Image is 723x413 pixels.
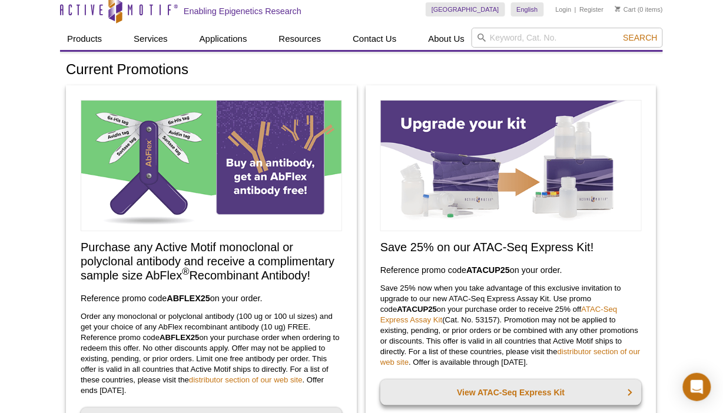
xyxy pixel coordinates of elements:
a: Products [60,28,109,50]
h2: Purchase any Active Motif monoclonal or polyclonal antibody and receive a complimentary sample si... [81,240,342,282]
strong: ATACUP25 [397,305,437,314]
a: English [511,2,544,16]
h2: Enabling Epigenetics Research [184,6,301,16]
li: | [575,2,576,16]
a: About Us [422,28,472,50]
a: Services [127,28,175,50]
li: (0 items) [615,2,663,16]
a: [GEOGRAPHIC_DATA] [426,2,505,16]
a: Register [579,5,603,14]
a: Applications [193,28,254,50]
img: Free Sample Size AbFlex Antibody [81,100,342,231]
span: Search [623,33,658,42]
a: Login [556,5,572,14]
h3: Reference promo code on your order. [81,291,342,305]
strong: ABFLEX25 [167,294,210,303]
h1: Current Promotions [66,62,657,79]
button: Search [620,32,661,43]
input: Keyword, Cat. No. [472,28,663,48]
p: Save 25% now when you take advantage of this exclusive invitation to upgrade to our new ATAC-Seq ... [380,283,642,368]
strong: ATACUP25 [466,265,510,275]
a: Cart [615,5,636,14]
h2: Save 25% on our ATAC-Seq Express Kit! [380,240,642,254]
a: distributor section of our web site [189,375,303,384]
a: Contact Us [346,28,403,50]
img: Save on ATAC-Seq Express Assay Kit [380,100,642,231]
h3: Reference promo code on your order. [380,263,642,277]
a: Resources [272,28,329,50]
div: Open Intercom Messenger [683,373,711,401]
p: Order any monoclonal or polyclonal antibody (100 ug or 100 ul sizes) and get your choice of any A... [81,311,342,396]
strong: ABFLEX25 [160,333,199,342]
a: View ATAC-Seq Express Kit [380,379,642,405]
sup: ® [182,267,189,278]
a: distributor section of our web site [380,347,641,367]
img: Your Cart [615,6,621,12]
